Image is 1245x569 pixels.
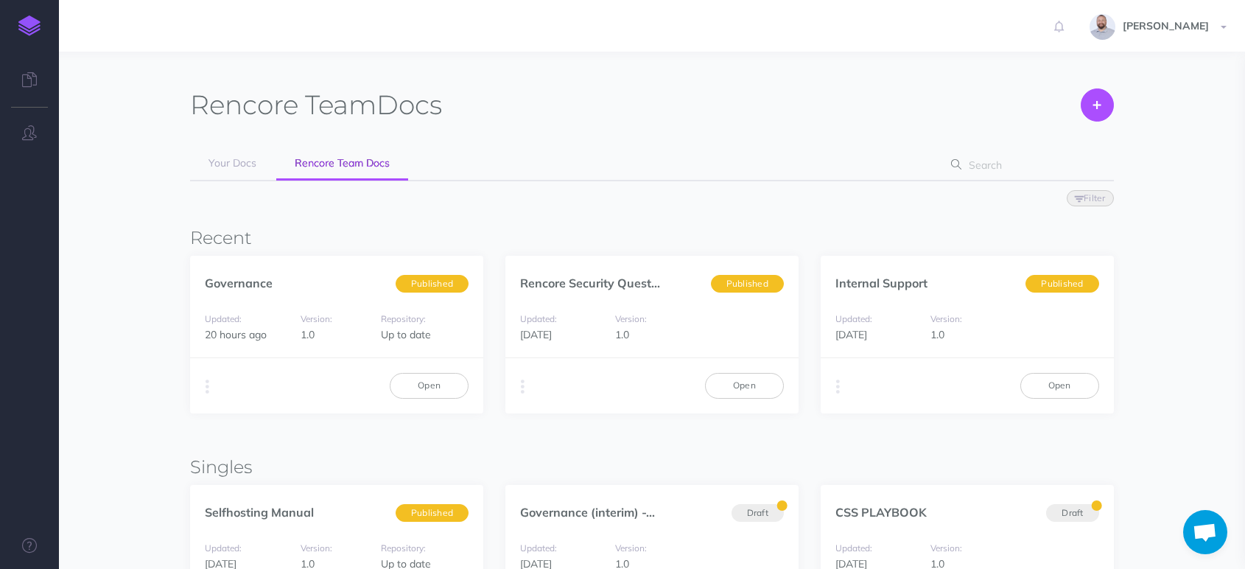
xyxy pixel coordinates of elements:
a: Rencore Team Docs [276,147,408,181]
small: Updated: [835,542,872,554]
a: Open chat [1183,510,1227,554]
img: logo-mark.svg [18,15,41,36]
small: Updated: [205,542,242,554]
small: Version: [930,542,962,554]
span: 1.0 [301,328,315,341]
small: Version: [615,313,647,324]
button: Filter [1067,190,1114,206]
small: Repository: [381,313,426,324]
small: Updated: [520,313,557,324]
img: dqmYJ6zMSCra9RPGpxPUfVOofRKbTqLnhKYT2M4s.jpg [1090,14,1115,40]
a: CSS PLAYBOOK [835,505,927,520]
a: Selfhosting Manual [205,505,314,520]
h3: Recent [190,228,1113,248]
i: More actions [521,377,525,397]
a: Rencore Security Quest... [520,276,660,290]
i: More actions [206,377,209,397]
a: Governance [205,276,273,290]
small: Version: [615,542,647,554]
h3: Singles [190,458,1113,477]
span: Rencore Team Docs [295,156,390,170]
span: 1.0 [615,328,629,341]
span: Rencore Team [190,88,376,121]
small: Updated: [520,542,557,554]
a: Open [705,373,784,398]
span: [DATE] [835,328,867,341]
span: 20 hours ago [205,328,267,341]
span: 1.0 [930,328,944,341]
i: More actions [836,377,840,397]
small: Updated: [835,313,872,324]
a: Open [1020,373,1099,398]
small: Version: [301,542,332,554]
h1: Docs [190,88,442,122]
span: Your Docs [208,156,256,170]
small: Version: [301,313,332,324]
small: Updated: [205,313,242,324]
small: Version: [930,313,962,324]
span: [PERSON_NAME] [1115,19,1216,32]
a: Internal Support [835,276,927,290]
a: Open [390,373,469,398]
span: [DATE] [520,328,552,341]
input: Search [964,152,1090,178]
small: Repository: [381,542,426,554]
span: Up to date [381,328,431,341]
a: Your Docs [190,147,275,180]
a: Governance (interim) -... [520,505,655,520]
